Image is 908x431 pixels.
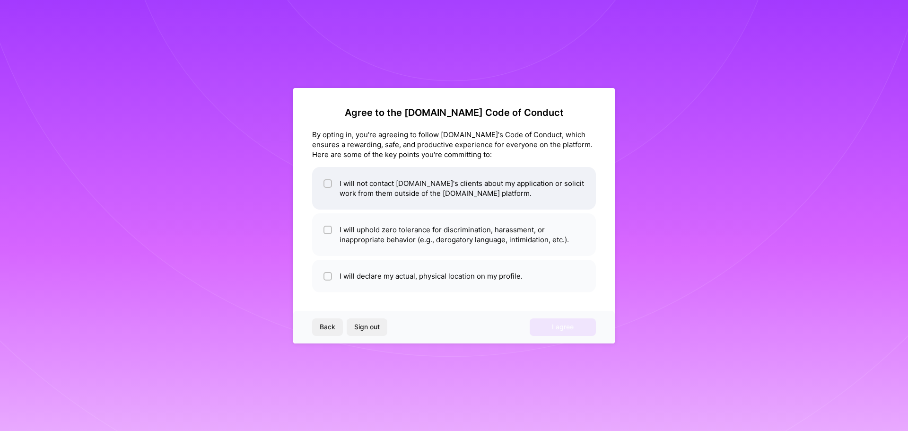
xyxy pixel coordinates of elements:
[312,107,596,118] h2: Agree to the [DOMAIN_NAME] Code of Conduct
[320,322,335,332] span: Back
[312,213,596,256] li: I will uphold zero tolerance for discrimination, harassment, or inappropriate behavior (e.g., der...
[312,260,596,292] li: I will declare my actual, physical location on my profile.
[347,318,387,335] button: Sign out
[312,167,596,210] li: I will not contact [DOMAIN_NAME]'s clients about my application or solicit work from them outside...
[312,130,596,159] div: By opting in, you're agreeing to follow [DOMAIN_NAME]'s Code of Conduct, which ensures a rewardin...
[312,318,343,335] button: Back
[354,322,380,332] span: Sign out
